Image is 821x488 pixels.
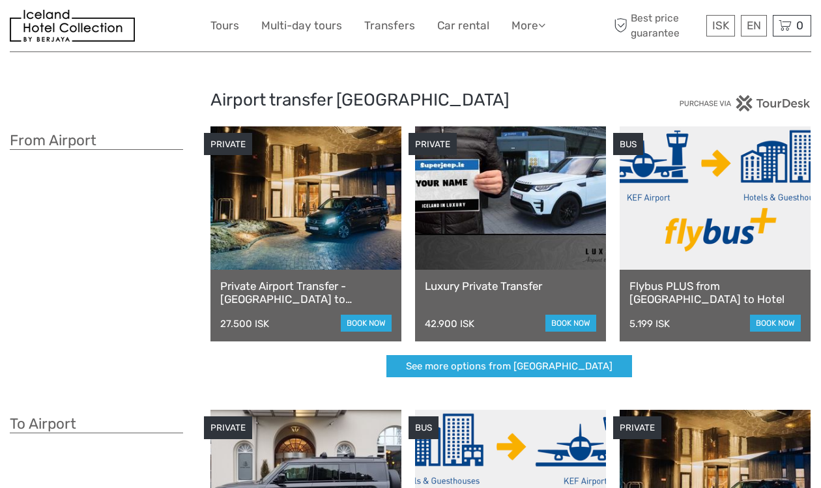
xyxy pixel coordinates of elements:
[611,11,704,40] span: Best price guarantee
[629,318,670,330] div: 5.199 ISK
[545,315,596,332] a: book now
[220,318,269,330] div: 27.500 ISK
[712,19,729,32] span: ISK
[210,16,239,35] a: Tours
[613,133,643,156] div: BUS
[386,355,632,378] a: See more options from [GEOGRAPHIC_DATA]
[364,16,415,35] a: Transfers
[261,16,342,35] a: Multi-day tours
[10,10,135,42] img: 481-8f989b07-3259-4bb0-90ed-3da368179bdc_logo_small.jpg
[741,15,767,36] div: EN
[210,90,611,111] h2: Airport transfer [GEOGRAPHIC_DATA]
[511,16,545,35] a: More
[220,280,392,306] a: Private Airport Transfer - [GEOGRAPHIC_DATA] to [GEOGRAPHIC_DATA]
[425,318,474,330] div: 42.900 ISK
[10,132,183,150] h3: From Airport
[341,315,392,332] a: book now
[794,19,805,32] span: 0
[204,133,252,156] div: PRIVATE
[409,133,457,156] div: PRIVATE
[679,95,811,111] img: PurchaseViaTourDesk.png
[437,16,489,35] a: Car rental
[409,416,439,439] div: BUS
[425,280,596,293] a: Luxury Private Transfer
[204,416,252,439] div: PRIVATE
[10,415,183,433] h3: To Airport
[750,315,801,332] a: book now
[613,416,661,439] div: PRIVATE
[629,280,801,306] a: Flybus PLUS from [GEOGRAPHIC_DATA] to Hotel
